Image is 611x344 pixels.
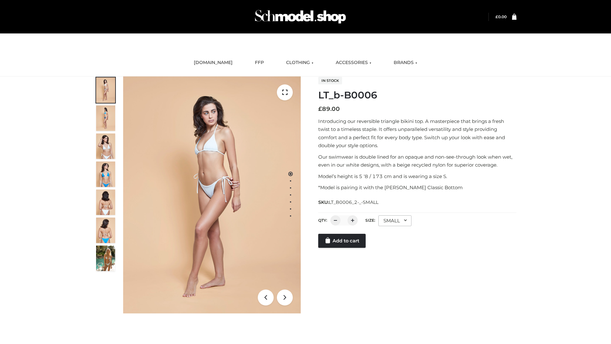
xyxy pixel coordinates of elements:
span: In stock [318,77,342,84]
a: FFP [250,56,269,70]
p: Model’s height is 5 ‘8 / 173 cm and is wearing a size S. [318,172,516,181]
a: £0.00 [495,14,507,19]
bdi: 0.00 [495,14,507,19]
img: ArielClassicBikiniTop_CloudNine_AzureSky_OW114ECO_2-scaled.jpg [96,105,115,131]
p: Our swimwear is double lined for an opaque and non-see-through look when wet, even in our white d... [318,153,516,169]
a: CLOTHING [281,56,318,70]
img: ArielClassicBikiniTop_CloudNine_AzureSky_OW114ECO_1 [123,76,301,313]
img: Schmodel Admin 964 [253,4,348,29]
span: £ [318,105,322,112]
img: ArielClassicBikiniTop_CloudNine_AzureSky_OW114ECO_4-scaled.jpg [96,161,115,187]
p: Introducing our reversible triangle bikini top. A masterpiece that brings a fresh twist to a time... [318,117,516,150]
img: Arieltop_CloudNine_AzureSky2.jpg [96,246,115,271]
img: ArielClassicBikiniTop_CloudNine_AzureSky_OW114ECO_7-scaled.jpg [96,190,115,215]
a: Add to cart [318,234,366,248]
bdi: 89.00 [318,105,340,112]
p: *Model is pairing it with the [PERSON_NAME] Classic Bottom [318,183,516,192]
span: LT_B0006_2-_-SMALL [329,199,378,205]
span: SKU: [318,198,379,206]
span: £ [495,14,498,19]
h1: LT_b-B0006 [318,90,516,101]
img: ArielClassicBikiniTop_CloudNine_AzureSky_OW114ECO_3-scaled.jpg [96,133,115,159]
div: SMALL [378,215,411,226]
a: [DOMAIN_NAME] [189,56,237,70]
a: ACCESSORIES [331,56,376,70]
a: BRANDS [389,56,422,70]
img: ArielClassicBikiniTop_CloudNine_AzureSky_OW114ECO_1-scaled.jpg [96,77,115,103]
label: Size: [365,218,375,223]
img: ArielClassicBikiniTop_CloudNine_AzureSky_OW114ECO_8-scaled.jpg [96,218,115,243]
label: QTY: [318,218,327,223]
